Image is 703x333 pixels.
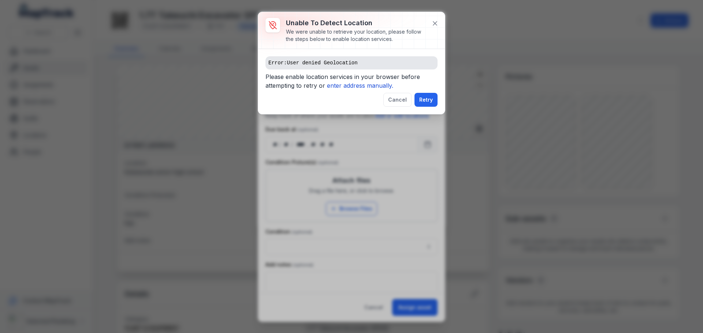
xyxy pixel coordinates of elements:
button: Cancel [383,93,412,107]
h3: Unable to detect location [286,18,426,28]
i: enter address manually. [327,82,393,89]
button: Retry [414,93,438,107]
div: We were unable to retrieve your location, please follow the steps below to enable location services. [286,28,426,43]
pre: Error: User denied Geolocation [265,56,438,69]
span: Please enable location services in your browser before attempting to retry or [265,72,438,93]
